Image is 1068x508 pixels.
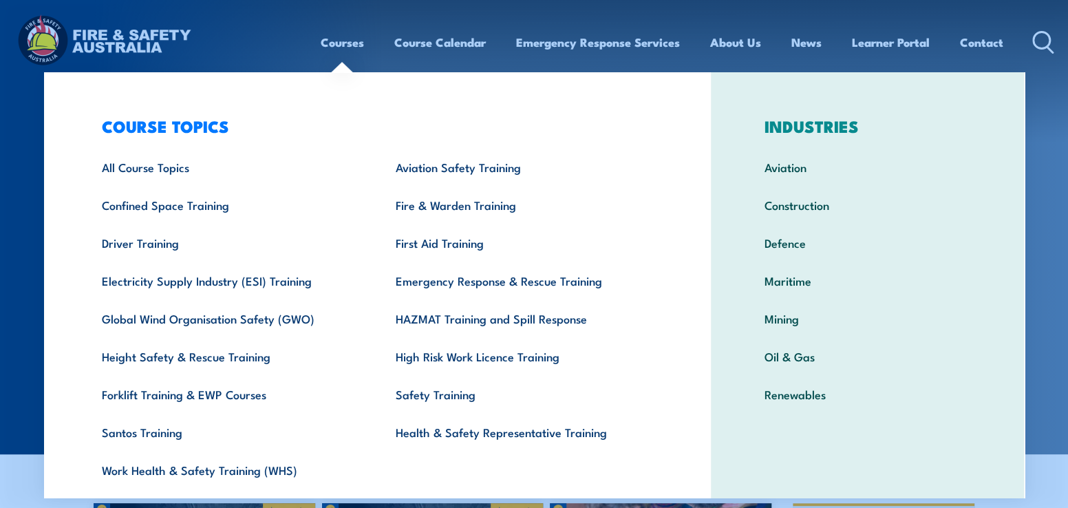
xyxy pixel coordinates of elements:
a: Emergency Response Services [516,24,680,61]
a: About Us [710,24,761,61]
h3: INDUSTRIES [743,116,992,136]
a: Defence [743,224,992,262]
a: News [791,24,822,61]
a: Courses [321,24,364,61]
a: Aviation Safety Training [374,148,667,186]
a: First Aid Training [374,224,667,262]
a: Global Wind Organisation Safety (GWO) [81,299,374,337]
a: Mining [743,299,992,337]
a: Maritime [743,262,992,299]
a: Safety Training [374,375,667,413]
a: High Risk Work Licence Training [374,337,667,375]
a: Fire & Warden Training [374,186,667,224]
a: HAZMAT Training and Spill Response [374,299,667,337]
a: All Course Topics [81,148,374,186]
a: Work Health & Safety Training (WHS) [81,451,374,489]
a: Confined Space Training [81,186,374,224]
a: Emergency Response & Rescue Training [374,262,667,299]
a: Aviation [743,148,992,186]
a: Course Calendar [394,24,486,61]
a: Height Safety & Rescue Training [81,337,374,375]
a: Oil & Gas [743,337,992,375]
a: Driver Training [81,224,374,262]
a: Santos Training [81,413,374,451]
a: Renewables [743,375,992,413]
a: Forklift Training & EWP Courses [81,375,374,413]
h3: COURSE TOPICS [81,116,668,136]
a: Contact [960,24,1003,61]
a: Learner Portal [852,24,930,61]
a: Electricity Supply Industry (ESI) Training [81,262,374,299]
a: Construction [743,186,992,224]
a: Health & Safety Representative Training [374,413,667,451]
